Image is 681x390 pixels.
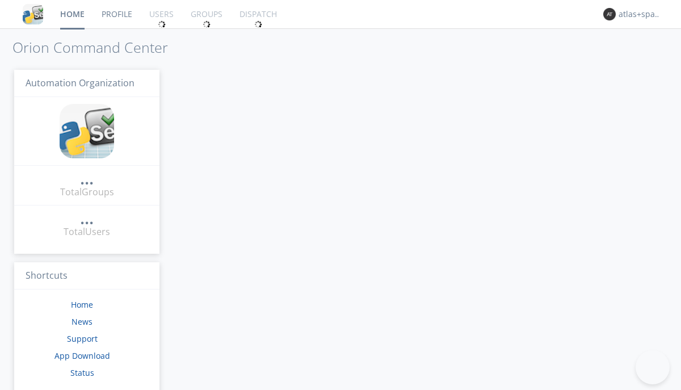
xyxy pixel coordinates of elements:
[67,333,98,344] a: Support
[70,367,94,378] a: Status
[80,173,94,186] a: ...
[158,20,166,28] img: spin.svg
[636,350,670,384] iframe: Toggle Customer Support
[72,316,93,327] a: News
[80,212,94,225] a: ...
[254,20,262,28] img: spin.svg
[60,186,114,199] div: Total Groups
[64,225,110,238] div: Total Users
[23,4,43,24] img: cddb5a64eb264b2086981ab96f4c1ba7
[80,212,94,224] div: ...
[80,173,94,184] div: ...
[26,77,134,89] span: Automation Organization
[203,20,211,28] img: spin.svg
[71,299,93,310] a: Home
[619,9,661,20] div: atlas+spanish0002
[14,262,159,290] h3: Shortcuts
[54,350,110,361] a: App Download
[60,104,114,158] img: cddb5a64eb264b2086981ab96f4c1ba7
[603,8,616,20] img: 373638.png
